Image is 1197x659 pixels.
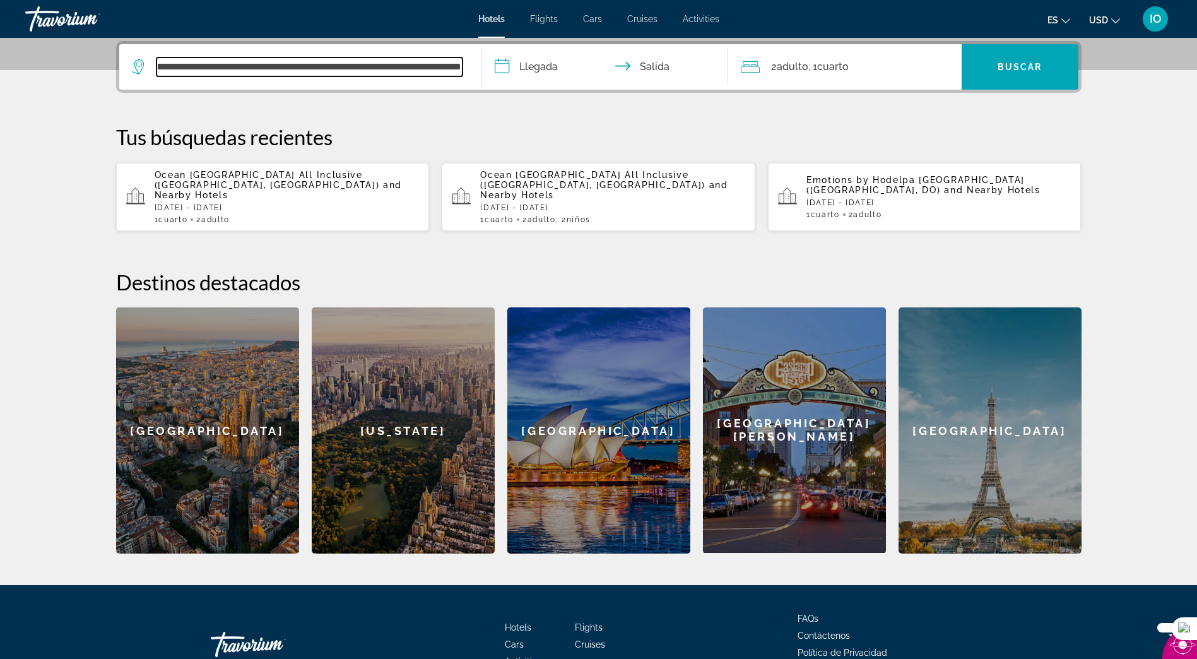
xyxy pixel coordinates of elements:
a: [GEOGRAPHIC_DATA] [507,307,690,554]
span: 2 [849,210,882,219]
span: Cuarto [811,210,840,219]
a: [US_STATE] [312,307,495,554]
a: Hotels [478,14,505,24]
span: 1 [155,215,188,224]
span: Ocean [GEOGRAPHIC_DATA] All Inclusive ([GEOGRAPHIC_DATA], [GEOGRAPHIC_DATA]) [480,170,705,190]
span: 2 [771,58,808,76]
span: 1 [806,210,840,219]
span: Adulto [201,215,230,224]
a: Cruises [575,639,605,650]
a: Política de Privacidad [798,648,887,658]
p: [DATE] - [DATE] [155,203,420,212]
span: Buscar [998,62,1042,72]
a: [GEOGRAPHIC_DATA][PERSON_NAME] [703,307,886,554]
span: Niños [567,215,591,224]
a: Flights [530,14,558,24]
button: Change currency [1089,11,1120,29]
a: Hotels [505,622,531,632]
button: Ocean [GEOGRAPHIC_DATA] All Inclusive ([GEOGRAPHIC_DATA], [GEOGRAPHIC_DATA]) and Nearby Hotels[DA... [442,162,755,232]
button: Change language [1047,11,1070,29]
a: Cars [583,14,602,24]
a: Activities [683,14,719,24]
div: Search widget [119,44,1078,90]
p: Tus búsquedas recientes [116,124,1082,150]
button: User Menu [1139,6,1172,32]
span: Ocean [GEOGRAPHIC_DATA] All Inclusive ([GEOGRAPHIC_DATA], [GEOGRAPHIC_DATA]) [155,170,380,190]
span: USD [1089,15,1108,25]
button: Ocean [GEOGRAPHIC_DATA] All Inclusive ([GEOGRAPHIC_DATA], [GEOGRAPHIC_DATA]) and Nearby Hotels[DA... [116,162,430,232]
span: , 2 [556,215,591,224]
span: Cuarto [485,215,514,224]
iframe: Botón para iniciar la ventana de mensajería [1147,609,1187,649]
a: Cruises [627,14,657,24]
button: Check in and out dates [482,44,728,90]
button: Buscar [962,44,1078,90]
button: Travelers: 2 adults, 0 children [728,44,962,90]
span: Adulto [528,215,556,224]
span: es [1047,15,1058,25]
p: [DATE] - [DATE] [480,203,745,212]
span: 2 [522,215,556,224]
span: Adulto [853,210,882,219]
a: FAQs [798,614,818,624]
h2: Destinos destacados [116,270,1082,295]
span: , 1 [808,58,849,76]
a: Travorium [25,3,151,35]
span: 2 [196,215,230,224]
span: and Nearby Hotels [155,180,403,200]
a: Cars [505,639,524,650]
span: and Nearby Hotels [480,180,728,200]
a: [GEOGRAPHIC_DATA] [899,307,1082,554]
button: Emotions by Hodelpa [GEOGRAPHIC_DATA] ([GEOGRAPHIC_DATA], DO) and Nearby Hotels[DATE] - [DATE]1Cu... [768,162,1082,232]
a: Flights [575,622,603,632]
p: [DATE] - [DATE] [806,198,1071,207]
span: IO [1150,13,1162,25]
span: Cuarto [158,215,187,224]
span: 1 [480,215,514,224]
span: and Nearby Hotels [944,185,1041,195]
a: Contáctenos [798,631,850,641]
span: Cuarto [817,61,849,73]
span: Adulto [777,61,808,73]
a: [GEOGRAPHIC_DATA] [116,307,299,554]
span: Emotions by Hodelpa [GEOGRAPHIC_DATA] ([GEOGRAPHIC_DATA], DO) [806,175,1025,195]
